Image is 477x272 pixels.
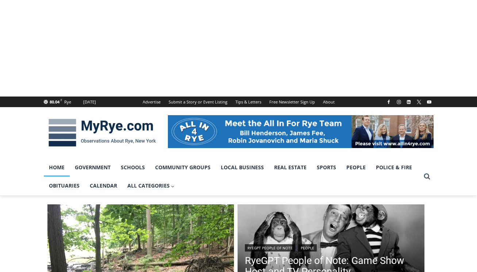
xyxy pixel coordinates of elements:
[64,99,71,105] div: Rye
[127,182,175,190] span: All Categories
[341,158,371,177] a: People
[61,98,62,102] span: F
[44,158,420,195] nav: Primary Navigation
[231,97,265,107] a: Tips & Letters
[70,158,116,177] a: Government
[404,98,413,106] a: Linkedin
[319,97,339,107] a: About
[165,97,231,107] a: Submit a Story or Event Listing
[415,98,423,106] a: X
[216,158,269,177] a: Local Business
[50,99,59,105] span: 80.04
[44,158,70,177] a: Home
[83,99,96,105] div: [DATE]
[395,98,403,106] a: Instagram
[139,97,339,107] nav: Secondary Navigation
[312,158,341,177] a: Sports
[85,177,122,195] a: Calendar
[139,97,165,107] a: Advertise
[150,158,216,177] a: Community Groups
[371,158,417,177] a: Police & Fire
[44,177,85,195] a: Obituaries
[384,98,393,106] a: Facebook
[425,98,434,106] a: YouTube
[122,177,180,195] a: All Categories
[265,97,319,107] a: Free Newsletter Sign Up
[116,158,150,177] a: Schools
[44,114,161,152] img: MyRye.com
[245,244,295,252] a: RyeGPT People of Note
[168,115,434,148] img: All in for Rye
[420,170,434,183] button: View Search Form
[269,158,312,177] a: Real Estate
[245,243,417,252] div: |
[298,244,317,252] a: People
